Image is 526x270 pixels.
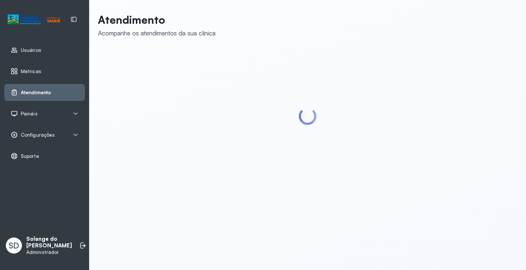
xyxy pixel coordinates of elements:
p: Administrador [26,249,72,255]
div: Acompanhe os atendimentos da sua clínica [98,29,216,37]
span: Configurações [21,132,55,138]
a: Usuários [11,46,79,54]
a: Atendimento [11,89,79,96]
a: Métricas [11,68,79,75]
p: Solange do [PERSON_NAME] [26,236,72,250]
span: Usuários [21,47,41,53]
span: Métricas [21,68,41,75]
span: Painéis [21,111,38,117]
img: Logotipo do estabelecimento [8,14,60,26]
span: SD [9,241,19,250]
span: Atendimento [21,90,51,96]
p: Atendimento [98,13,216,26]
span: Suporte [21,153,39,159]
